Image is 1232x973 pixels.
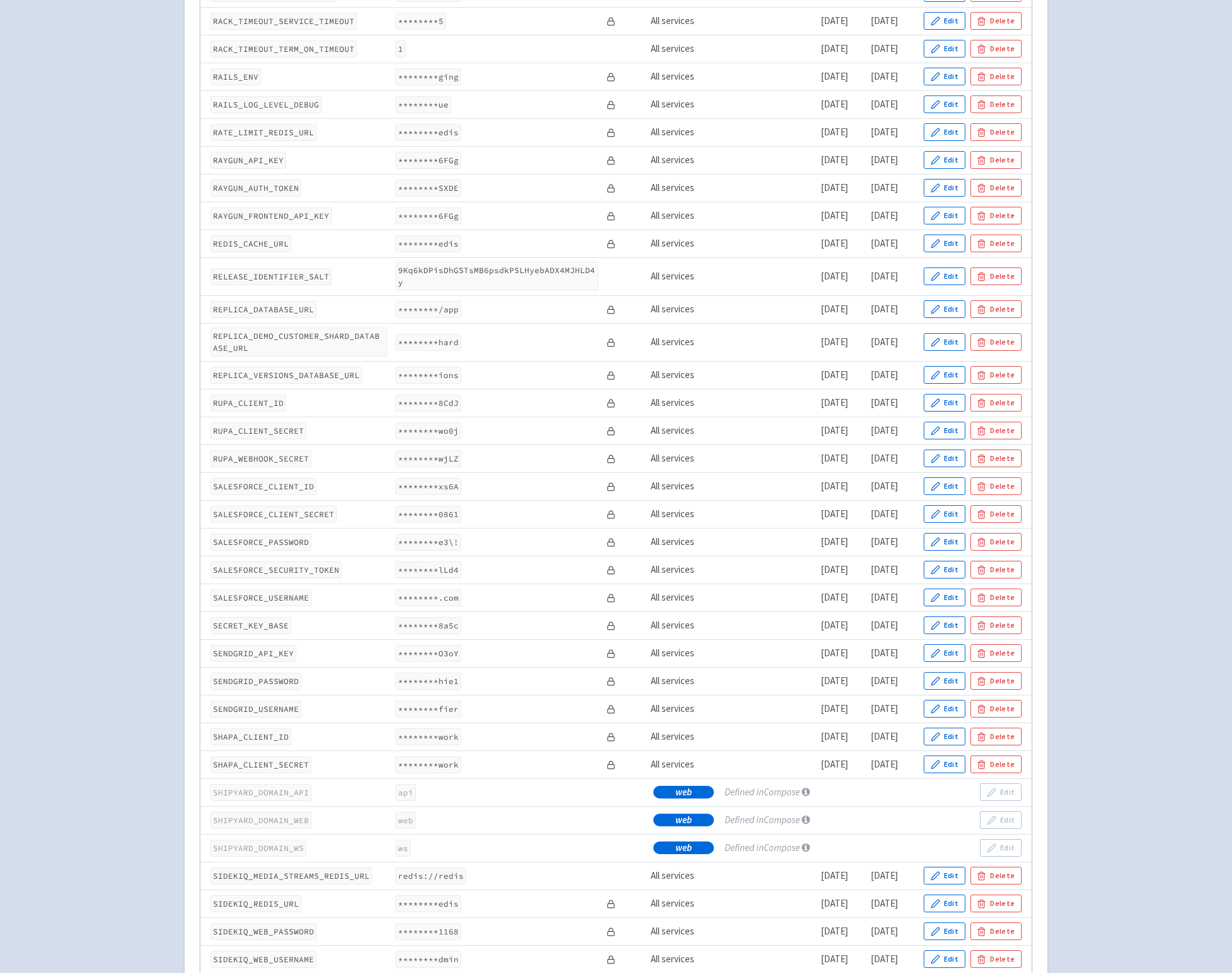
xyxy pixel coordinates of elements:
button: Edit [924,68,965,85]
button: Edit [924,422,965,439]
code: REDIS_CACHE_URL [210,235,291,252]
time: [DATE] [871,396,898,408]
time: [DATE] [871,953,898,965]
time: [DATE] [821,897,848,909]
time: [DATE] [821,98,848,110]
button: Edit [924,644,965,662]
td: All services [646,890,720,917]
button: Delete [970,207,1022,224]
td: All services [646,611,720,639]
button: Delete [970,533,1022,551]
span: web [675,841,692,854]
time: [DATE] [871,563,898,575]
a: Defined in Compose [725,786,800,798]
code: SHIPYARD_DOMAIN_WEB [210,812,311,829]
span: web [675,814,692,826]
time: [DATE] [871,15,898,27]
td: All services [646,750,720,778]
td: All services [646,174,720,202]
button: Delete [970,95,1022,113]
code: RAYGUN_API_KEY [210,152,286,169]
button: Delete [970,366,1022,384]
time: [DATE] [821,869,848,881]
time: [DATE] [871,42,898,54]
time: [DATE] [871,209,898,221]
time: [DATE] [821,369,848,381]
time: [DATE] [871,897,898,909]
button: Edit [924,235,965,252]
button: Delete [970,867,1022,884]
time: [DATE] [821,42,848,54]
code: RAILS_ENV [210,68,261,85]
time: [DATE] [871,508,898,520]
button: Delete [970,561,1022,578]
td: All services [646,257,720,295]
time: [DATE] [871,452,898,464]
code: SIDEKIQ_WEB_USERNAME [210,951,317,968]
time: [DATE] [871,369,898,381]
code: SENDGRID_USERNAME [210,701,301,718]
code: SHIPYARD_DOMAIN_WS [210,840,306,857]
button: Edit [924,589,965,606]
time: [DATE] [871,925,898,937]
code: RAYGUN_FRONTEND_API_KEY [210,207,332,224]
button: Edit [980,811,1022,829]
button: Edit [980,783,1022,801]
button: Edit [924,533,965,551]
code: RELEASE_IDENTIFIER_SALT [210,268,332,285]
time: [DATE] [821,396,848,408]
time: [DATE] [821,563,848,575]
button: Edit [924,123,965,141]
time: [DATE] [871,181,898,193]
button: Delete [970,422,1022,439]
time: [DATE] [821,619,848,631]
time: [DATE] [821,424,848,436]
code: RUPA_CLIENT_ID [210,395,286,412]
button: Delete [970,477,1022,495]
td: All services [646,584,720,611]
button: Edit [924,333,965,351]
time: [DATE] [871,869,898,881]
time: [DATE] [871,675,898,687]
time: [DATE] [821,270,848,282]
button: Delete [970,12,1022,30]
button: Edit [924,207,965,224]
td: All services [646,361,720,389]
button: Edit [924,505,965,523]
code: RACK_TIMEOUT_SERVICE_TIMEOUT [210,13,357,30]
td: All services [646,945,720,973]
code: RUPA_CLIENT_SECRET [210,422,306,439]
button: Delete [970,68,1022,85]
button: Edit [924,12,965,30]
code: SALESFORCE_USERNAME [210,589,311,606]
button: Delete [970,589,1022,606]
code: SALESFORCE_PASSWORD [210,534,311,551]
button: Edit [924,922,965,940]
time: [DATE] [871,303,898,315]
button: Edit [924,151,965,169]
button: Edit [924,40,965,58]
time: [DATE] [821,15,848,27]
time: [DATE] [871,126,898,138]
code: RATE_LIMIT_REDIS_URL [210,124,317,141]
button: Delete [970,179,1022,197]
button: Delete [970,895,1022,912]
code: ws [396,840,411,857]
time: [DATE] [871,535,898,548]
code: SENDGRID_API_KEY [210,645,296,662]
time: [DATE] [821,70,848,82]
code: SENDGRID_PASSWORD [210,673,301,690]
button: Edit [924,95,965,113]
td: All services [646,7,720,35]
a: Defined in Compose [725,841,800,854]
button: Delete [970,616,1022,634]
time: [DATE] [871,647,898,659]
td: All services [646,444,720,472]
time: [DATE] [821,209,848,221]
code: 9Kq6kDPisDhGSTsMB6psdkPSLHyebADX4MJHLD4y [396,262,599,291]
time: [DATE] [821,508,848,520]
time: [DATE] [821,535,848,548]
button: Delete [970,672,1022,690]
td: All services [646,417,720,444]
td: All services [646,723,720,750]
